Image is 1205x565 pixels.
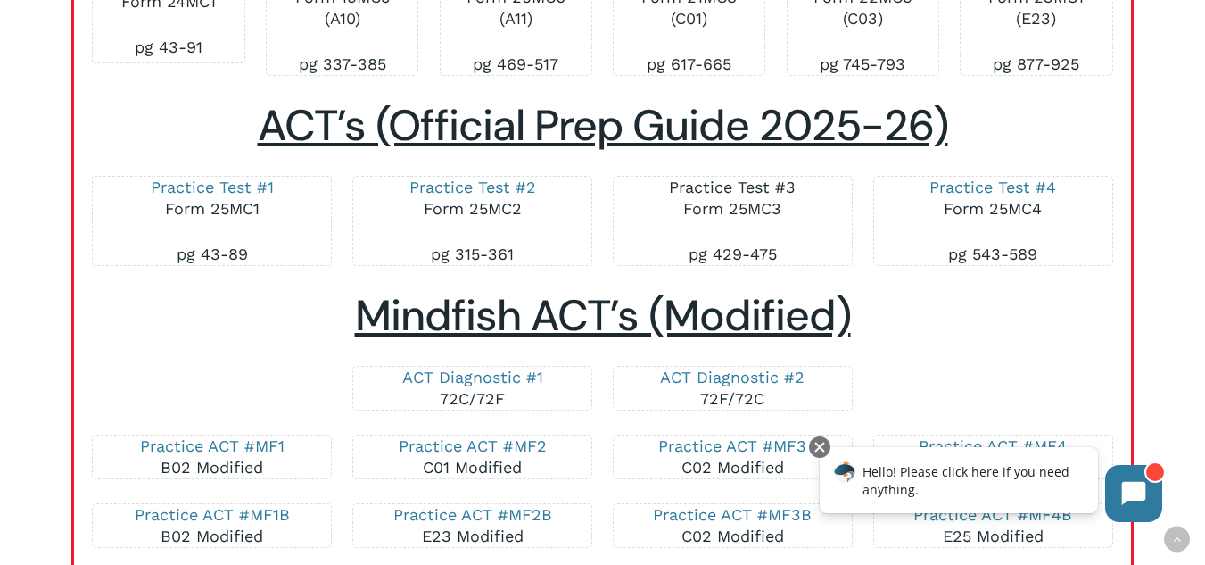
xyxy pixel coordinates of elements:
[371,244,574,265] p: pg 315-361
[111,177,313,244] p: Form 25MC1
[393,505,552,524] a: Practice ACT #MF2B
[371,177,574,244] p: Form 25MC2
[371,436,574,478] p: C01 Modified
[355,287,851,344] span: Mindfish ACT’s (Modified)
[458,54,574,75] p: pg 469-517
[631,504,834,547] p: C02 Modified
[111,436,313,478] p: B02 Modified
[631,54,747,75] p: pg 617-665
[978,54,1094,75] p: pg 877-925
[660,368,805,386] a: ACT Diagnostic #2
[371,367,574,410] p: 72C/72F
[892,177,1094,244] p: Form 25MC4
[653,505,812,524] a: Practice ACT #MF3B
[258,97,948,154] span: ACT’s (Official Prep Guide 2025-26)
[929,178,1056,196] a: Practice Test #4
[631,244,834,265] p: pg 429-475
[111,37,226,58] p: pg 43-91
[402,368,543,386] a: ACT Diagnostic #1
[631,367,834,410] p: 72F/72C
[135,505,290,524] a: Practice ACT #MF1B
[371,504,574,547] p: E23 Modified
[892,244,1094,265] p: pg 543-589
[631,436,834,478] p: C02 Modified
[140,436,285,455] a: Practice ACT #MF1
[399,436,547,455] a: Practice ACT #MF2
[669,178,796,196] a: Practice Test #3
[631,177,834,244] p: Form 25MC3
[658,436,806,455] a: Practice ACT #MF3
[111,504,313,547] p: B02 Modified
[409,178,536,196] a: Practice Test #2
[151,178,274,196] a: Practice Test #1
[285,54,400,75] p: pg 337-385
[805,54,920,75] p: pg 745-793
[801,433,1180,540] iframe: Chatbot
[111,244,313,265] p: pg 43-89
